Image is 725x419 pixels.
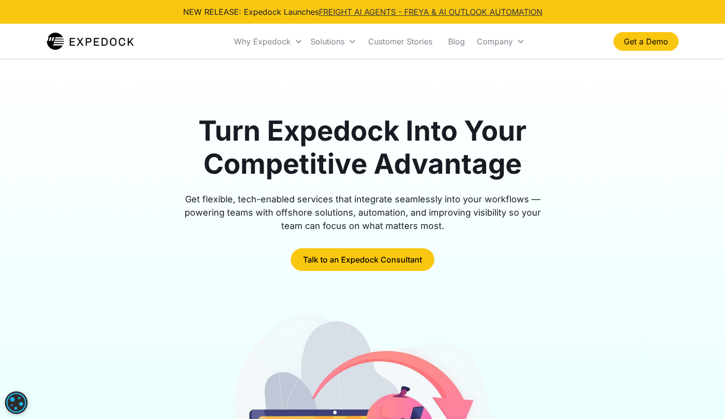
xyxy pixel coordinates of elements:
[234,37,291,46] div: Why Expedock
[440,25,473,58] a: Blog
[310,37,344,46] div: Solutions
[319,7,542,17] a: FREIGHT AI AGENTS - FREYA & AI OUTLOOK AUTOMATION
[183,6,542,18] div: NEW RELEASE: Expedock Launches
[173,114,552,181] h1: Turn Expedock Into Your Competitive Advantage
[173,192,552,232] div: Get flexible, tech-enabled services that integrate seamlessly into your workflows — powering team...
[47,32,134,51] a: home
[613,32,679,51] a: Get a Demo
[230,25,306,58] div: Why Expedock
[556,312,725,419] iframe: Chat Widget
[473,25,529,58] div: Company
[306,25,360,58] div: Solutions
[360,25,440,58] a: Customer Stories
[47,32,134,51] img: Expedock Logo
[291,248,434,271] a: Talk to an Expedock Consultant
[477,37,513,46] div: Company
